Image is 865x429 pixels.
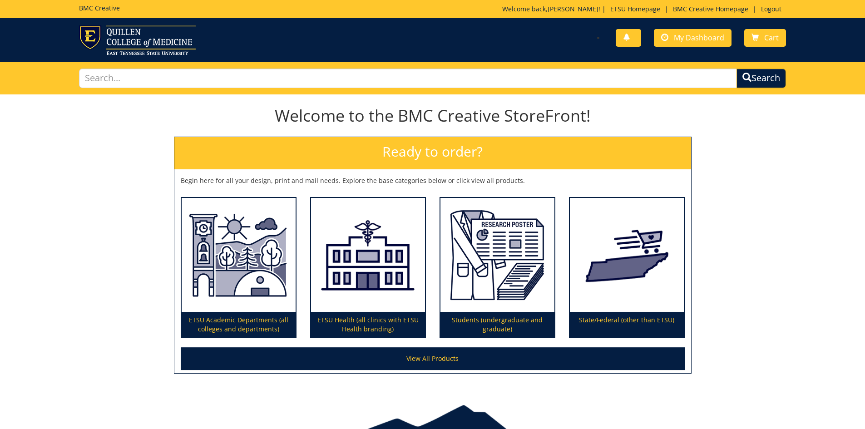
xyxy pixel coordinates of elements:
p: ETSU Health (all clinics with ETSU Health branding) [311,312,425,337]
p: State/Federal (other than ETSU) [570,312,684,337]
span: Cart [764,33,779,43]
a: State/Federal (other than ETSU) [570,198,684,338]
h2: Ready to order? [174,137,691,169]
h1: Welcome to the BMC Creative StoreFront! [174,107,692,125]
a: ETSU Homepage [606,5,665,13]
img: ETSU logo [79,25,196,55]
h5: BMC Creative [79,5,120,11]
img: Students (undergraduate and graduate) [440,198,554,312]
input: Search... [79,69,737,88]
span: My Dashboard [674,33,724,43]
p: Begin here for all your design, print and mail needs. Explore the base categories below or click ... [181,176,685,185]
a: Students (undergraduate and graduate) [440,198,554,338]
button: Search [736,69,786,88]
img: ETSU Health (all clinics with ETSU Health branding) [311,198,425,312]
img: ETSU Academic Departments (all colleges and departments) [182,198,296,312]
a: [PERSON_NAME] [548,5,598,13]
p: Welcome back, ! | | | [502,5,786,14]
a: BMC Creative Homepage [668,5,753,13]
p: Students (undergraduate and graduate) [440,312,554,337]
a: My Dashboard [654,29,732,47]
a: ETSU Academic Departments (all colleges and departments) [182,198,296,338]
p: ETSU Academic Departments (all colleges and departments) [182,312,296,337]
a: Cart [744,29,786,47]
a: ETSU Health (all clinics with ETSU Health branding) [311,198,425,338]
img: State/Federal (other than ETSU) [570,198,684,312]
a: View All Products [181,347,685,370]
a: Logout [756,5,786,13]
